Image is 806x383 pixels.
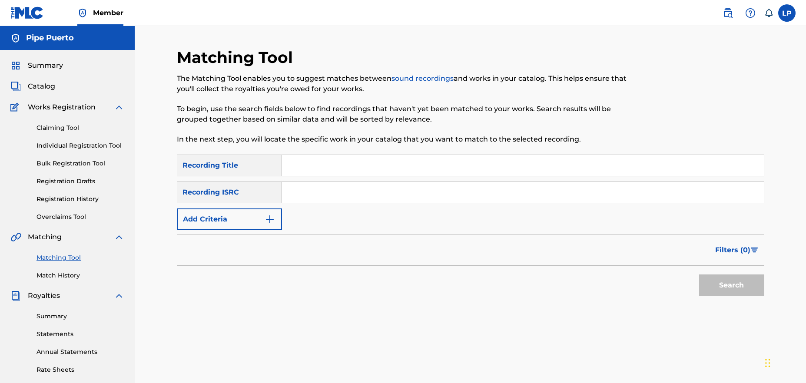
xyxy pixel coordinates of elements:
[36,365,124,374] a: Rate Sheets
[765,350,770,376] div: Drag
[36,347,124,357] a: Annual Statements
[745,8,756,18] img: help
[763,341,806,383] iframe: Chat Widget
[10,60,21,71] img: Summary
[77,8,88,18] img: Top Rightsholder
[10,33,21,43] img: Accounts
[710,239,764,261] button: Filters (0)
[10,232,21,242] img: Matching
[177,104,629,125] p: To begin, use the search fields below to find recordings that haven't yet been matched to your wo...
[28,291,60,301] span: Royalties
[719,4,736,22] a: Public Search
[10,81,21,92] img: Catalog
[36,159,124,168] a: Bulk Registration Tool
[36,141,124,150] a: Individual Registration Tool
[36,195,124,204] a: Registration History
[10,102,22,112] img: Works Registration
[778,4,796,22] div: User Menu
[10,291,21,301] img: Royalties
[93,8,123,18] span: Member
[265,214,275,225] img: 9d2ae6d4665cec9f34b9.svg
[36,330,124,339] a: Statements
[36,123,124,132] a: Claiming Tool
[28,102,96,112] span: Works Registration
[177,134,629,145] p: In the next step, you will locate the specific work in your catalog that you want to match to the...
[28,232,62,242] span: Matching
[36,312,124,321] a: Summary
[114,232,124,242] img: expand
[764,9,773,17] div: Notifications
[114,102,124,112] img: expand
[177,73,629,94] p: The Matching Tool enables you to suggest matches between and works in your catalog. This helps en...
[36,177,124,186] a: Registration Drafts
[177,155,764,300] form: Search Form
[28,81,55,92] span: Catalog
[10,81,55,92] a: CatalogCatalog
[715,245,750,255] span: Filters ( 0 )
[36,253,124,262] a: Matching Tool
[114,291,124,301] img: expand
[751,248,758,253] img: filter
[177,208,282,230] button: Add Criteria
[26,33,74,43] h5: Pipe Puerto
[177,48,297,67] h2: Matching Tool
[10,60,63,71] a: SummarySummary
[391,74,454,83] a: sound recordings
[723,8,733,18] img: search
[28,60,63,71] span: Summary
[742,4,759,22] div: Help
[10,7,44,19] img: MLC Logo
[36,271,124,280] a: Match History
[36,212,124,221] a: Overclaims Tool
